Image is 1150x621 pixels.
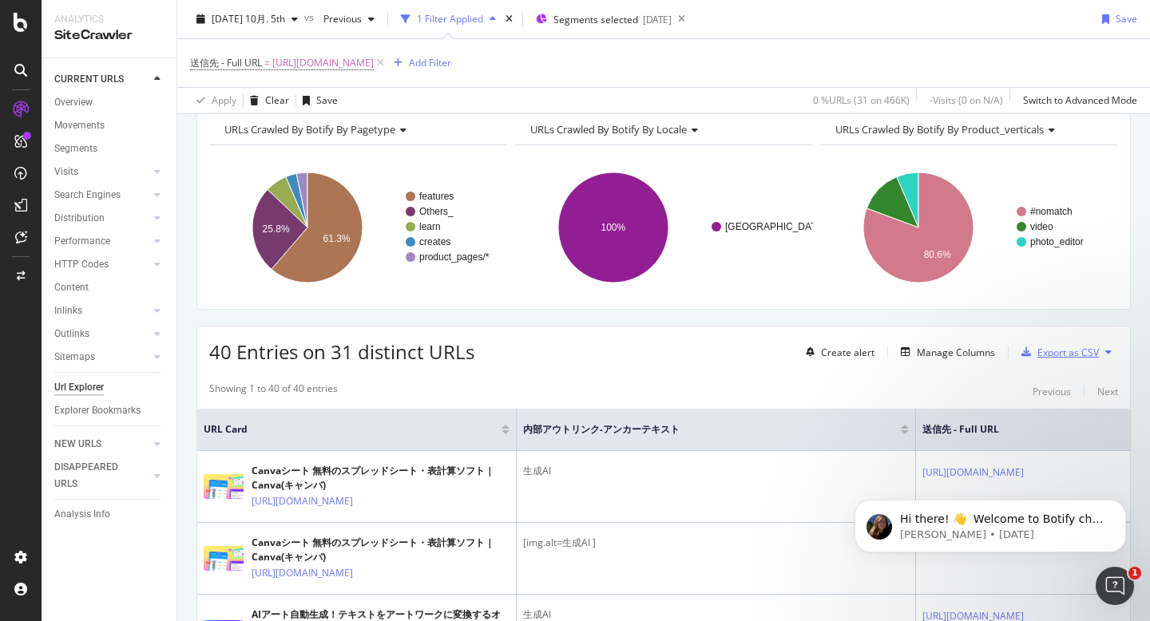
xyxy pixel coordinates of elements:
[323,233,351,244] text: 61.3%
[54,117,105,134] div: Movements
[1030,221,1053,232] text: video
[54,379,165,396] a: Url Explorer
[69,61,276,76] p: Message from Laura, sent 4w ago
[1096,6,1137,32] button: Save
[54,349,95,366] div: Sitemaps
[419,221,441,232] text: learn
[831,466,1150,578] iframe: Intercom notifications message
[54,436,149,453] a: NEW URLS
[252,565,353,581] a: [URL][DOMAIN_NAME]
[1037,346,1099,359] div: Export as CSV
[221,117,493,142] h4: URLs Crawled By Botify By pagetype
[54,436,101,453] div: NEW URLS
[1033,382,1071,401] button: Previous
[917,346,995,359] div: Manage Columns
[190,88,236,113] button: Apply
[54,210,105,227] div: Distribution
[409,56,451,69] div: Add Filter
[1030,236,1084,247] text: photo_editor
[54,459,135,492] div: DISAPPEARED URLS
[204,546,244,571] img: main image
[252,493,353,509] a: [URL][DOMAIN_NAME]
[502,11,516,27] div: times
[54,256,149,273] a: HTTP Codes
[190,56,262,69] span: 送信先 - Full URL
[922,465,1024,481] a: [URL][DOMAIN_NAME]
[204,422,498,437] span: URL Card
[209,382,338,401] div: Showing 1 to 40 of 40 entries
[224,122,395,136] span: URLs Crawled By Botify By pagetype
[54,164,78,180] div: Visits
[244,88,289,113] button: Clear
[54,506,110,523] div: Analysis Info
[54,13,164,26] div: Analytics
[54,279,89,296] div: Content
[419,191,454,202] text: features
[209,158,507,297] svg: A chart.
[54,279,165,296] a: Content
[417,12,483,26] div: 1 Filter Applied
[523,536,909,550] div: [img.alt=生成AI ]
[523,422,877,437] span: 内部アウトリンク-アンカーテキスト
[530,122,687,136] span: URLs Crawled By Botify By locale
[527,117,799,142] h4: URLs Crawled By Botify By locale
[387,53,451,73] button: Add Filter
[1096,567,1134,605] iframe: Intercom live chat
[515,158,813,297] svg: A chart.
[54,164,149,180] a: Visits
[395,6,502,32] button: 1 Filter Applied
[54,117,165,134] a: Movements
[54,326,149,342] a: Outlinks
[209,338,474,365] span: 40 Entries on 31 distinct URLs
[317,12,362,26] span: Previous
[54,187,121,204] div: Search Engines
[54,71,149,88] a: CURRENT URLS
[799,339,874,365] button: Create alert
[601,222,625,233] text: 100%
[1097,385,1118,398] div: Next
[54,303,82,319] div: Inlinks
[212,93,236,107] div: Apply
[265,93,289,107] div: Clear
[821,346,874,359] div: Create alert
[54,326,89,342] div: Outlinks
[212,12,285,26] span: 2025 10月. 5th
[54,71,124,88] div: CURRENT URLS
[529,6,672,32] button: Segments selected[DATE]
[54,459,149,492] a: DISAPPEARED URLS
[54,140,165,157] a: Segments
[1015,339,1099,365] button: Export as CSV
[1023,93,1137,107] div: Switch to Advanced Mode
[1033,385,1071,398] div: Previous
[54,140,97,157] div: Segments
[930,93,1003,107] div: - Visits ( 0 on N/A )
[317,6,381,32] button: Previous
[54,233,149,250] a: Performance
[263,223,290,235] text: 25.8%
[54,349,149,366] a: Sitemaps
[252,536,510,564] div: Canvaシート 無料のスプレッドシート・表計算ソフト | Canva(キャンバ)
[1116,12,1137,26] div: Save
[54,256,109,273] div: HTTP Codes
[835,122,1044,136] span: URLs Crawled By Botify By product_verticals
[813,93,910,107] div: 0 % URLs ( 31 on 466K )
[54,187,149,204] a: Search Engines
[419,236,450,247] text: creates
[304,10,317,24] span: vs
[820,158,1118,297] svg: A chart.
[316,93,338,107] div: Save
[832,117,1104,142] h4: URLs Crawled By Botify By product_verticals
[252,464,510,492] div: Canvaシート 無料のスプレッドシート・表計算ソフト | Canva(キャンバ)
[54,94,165,111] a: Overview
[523,464,909,478] div: 生成AI
[69,46,272,123] span: Hi there! 👋 Welcome to Botify chat support! Have a question? Reply to this message and our team w...
[894,342,995,362] button: Manage Columns
[1097,382,1118,401] button: Next
[1030,206,1073,217] text: #nomatch
[190,6,304,32] button: [DATE] 10月. 5th
[54,379,104,396] div: Url Explorer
